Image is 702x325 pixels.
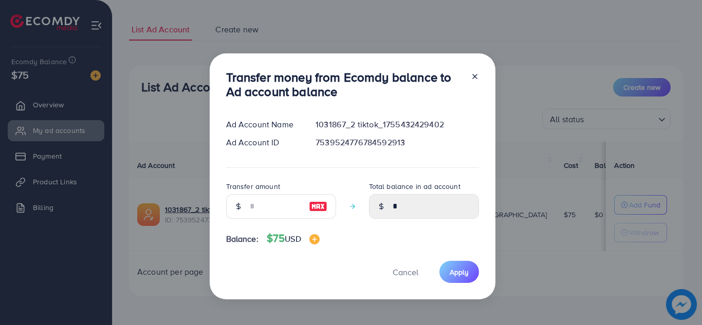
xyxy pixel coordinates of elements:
h4: $75 [267,232,320,245]
div: Ad Account ID [218,137,308,148]
h3: Transfer money from Ecomdy balance to Ad account balance [226,70,463,100]
label: Total balance in ad account [369,181,460,192]
button: Apply [439,261,479,283]
label: Transfer amount [226,181,280,192]
img: image [309,234,320,244]
div: Ad Account Name [218,119,308,130]
span: Apply [450,267,469,277]
span: USD [285,233,301,244]
span: Cancel [393,266,418,278]
button: Cancel [380,261,431,283]
span: Balance: [226,233,258,245]
div: 7539524776784592913 [307,137,487,148]
div: 1031867_2 tiktok_1755432429402 [307,119,487,130]
img: image [309,200,327,213]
